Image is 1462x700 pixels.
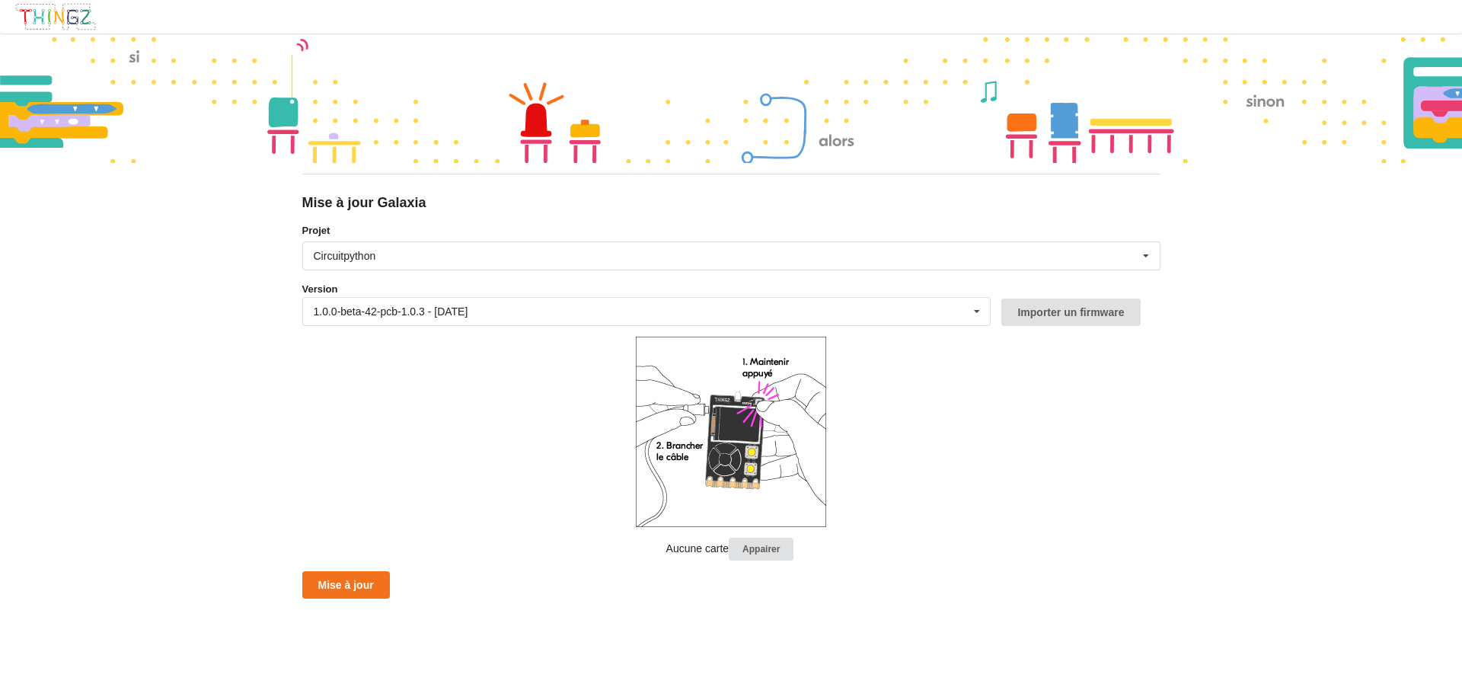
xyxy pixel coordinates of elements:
img: thingz_logo.png [14,2,97,31]
img: galaxia_plug.png [636,337,826,527]
button: Appairer [729,538,793,561]
p: Aucune carte [302,538,1160,561]
label: Version [302,282,338,297]
div: Mise à jour Galaxia [302,194,1160,212]
button: Importer un firmware [1001,299,1140,326]
label: Projet [302,223,1160,238]
div: 1.0.0-beta-42-pcb-1.0.3 - [DATE] [314,306,468,317]
div: Circuitpython [314,251,376,261]
button: Mise à jour [302,571,390,599]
